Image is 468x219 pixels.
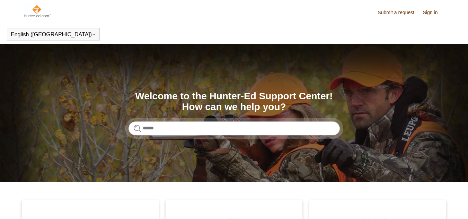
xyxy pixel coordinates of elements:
div: Chat Support [423,196,463,214]
h1: Welcome to the Hunter-Ed Support Center! How can we help you? [129,91,340,112]
button: English ([GEOGRAPHIC_DATA]) [11,31,96,38]
img: Hunter-Ed Help Center home page [24,4,52,18]
input: Search [129,121,340,135]
a: Sign in [423,9,445,16]
a: Submit a request [378,9,421,16]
